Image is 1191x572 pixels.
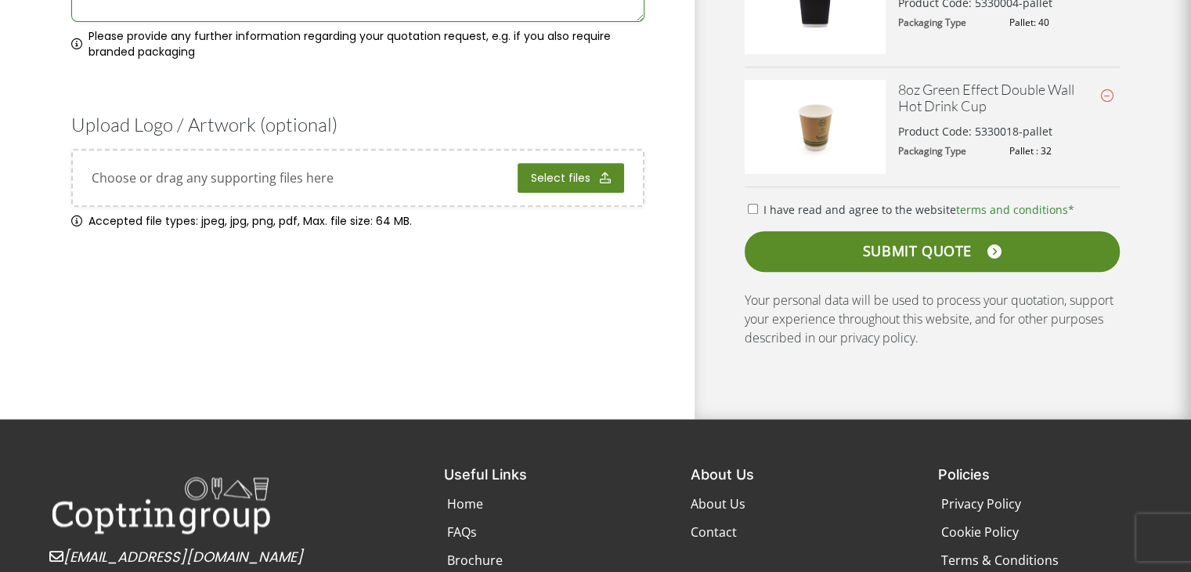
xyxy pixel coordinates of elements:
[49,466,284,546] img: Coptrin Group
[956,202,1074,217] a: terms and conditions*
[938,552,1059,569] a: Terms & Conditions
[863,243,972,260] span: SUBMIT QUOTE
[71,213,644,229] span: Accepted file types: jpeg, jpg, png, pdf, Max. file size: 64 MB.
[745,80,886,174] img: 8oz-Green-Effect-Double-Wall-Cup-400x267.jpg
[447,552,503,569] span: Brochure
[71,114,644,136] h3: Upload Logo / Artwork (optional)
[941,495,1021,512] span: Privacy Policy
[447,495,483,512] span: Home
[938,495,1021,512] a: Privacy Policy
[444,523,477,541] a: FAQs
[444,552,503,569] a: Brochure
[941,523,1019,541] span: Cookie Policy
[1009,17,1120,28] dd: Pallet: 40
[49,548,303,566] a: [EMAIL_ADDRESS][DOMAIN_NAME]
[691,523,737,541] a: Contact
[745,291,1120,347] p: Your personal data will be used to process your quotation, support your experience throughout thi...
[763,202,1074,217] span: I have read and agree to the website
[748,204,758,214] input: I have read and agree to the websiteterms and conditions*
[71,28,644,60] div: Please provide any further information regarding your quotation request, e.g. if you also require...
[938,523,1019,541] a: Cookie Policy
[898,146,991,157] dt: Packaging Type
[447,523,477,541] span: FAQs
[898,123,1052,139] p: Product Code: 5330018-pallet
[898,81,1074,115] a: 8oz Green Effect Double Wall Hot Drink Cup
[941,552,1059,569] span: Terms & Conditions
[444,495,483,512] a: Home
[518,163,624,193] button: select files, upload logo or artwork
[898,17,991,28] dt: Packaging Type
[691,495,745,512] a: About Us
[92,172,334,184] span: Drop files here or
[1009,146,1120,157] dd: Pallet : 32
[745,231,1120,272] a: SUBMIT QUOTE
[49,547,303,567] span: [EMAIL_ADDRESS][DOMAIN_NAME]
